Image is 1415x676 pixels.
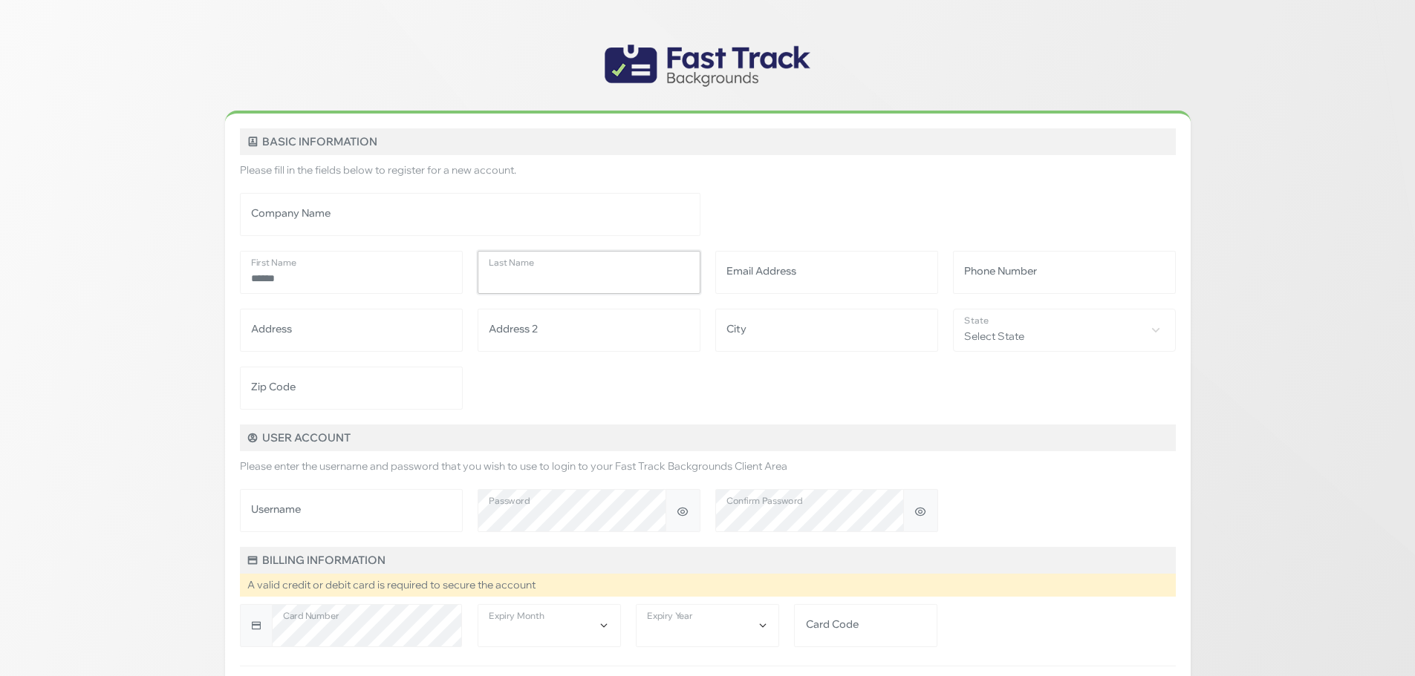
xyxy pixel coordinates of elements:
p: Please fill in the fields below to register for a new account. [240,163,1176,178]
span: Select State [953,309,1176,352]
p: Please enter the username and password that you wish to use to login to your Fast Track Backgroun... [240,459,1176,474]
h5: Basic Information [240,128,1176,155]
h5: Billing Information [240,547,1176,574]
div: A valid credit or debit card is required to secure the account [240,574,1176,597]
h5: User Account [240,424,1176,451]
span: Select State [954,309,1175,350]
